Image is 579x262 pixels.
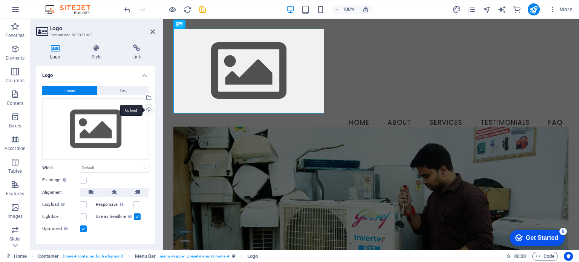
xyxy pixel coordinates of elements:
[198,5,207,14] i: Save (Ctrl+S)
[6,191,24,197] p: Features
[467,5,476,14] button: pages
[5,146,26,152] p: Accordion
[519,253,521,259] span: :
[514,252,526,261] span: 00 00
[7,100,23,106] p: Content
[20,8,53,15] div: Get Started
[42,176,80,185] label: Fit image
[42,166,80,170] label: Width
[8,168,22,174] p: Tables
[5,32,25,38] p: Favorites
[17,230,27,232] button: 3
[506,252,526,261] h6: Session time
[36,66,155,80] h4: Logo
[118,44,155,60] h4: Link
[78,44,119,60] h4: Style
[49,25,155,32] h2: Logo
[532,252,558,261] button: Code
[549,6,573,13] span: More
[36,44,78,60] h4: Logo
[42,224,80,233] label: Optimized
[498,5,506,14] i: AI Writer
[135,252,156,261] span: Click to select. Double-click to edit
[482,5,491,14] i: Navigator
[159,252,229,261] span: . menu-wrapper .preset-menu-v2-home-4
[232,254,236,258] i: This element is a customizable preset
[17,221,27,223] button: 2
[9,123,21,129] p: Boxes
[42,212,80,221] label: Lightbox
[6,78,25,84] p: Columns
[42,188,80,197] label: Alignment
[49,32,140,38] h3: Element #ed-903321483
[198,5,207,14] button: save
[6,252,27,261] a: Click to cancel selection. Double-click to open Pages
[528,3,540,15] button: publish
[144,104,154,115] a: Upload
[546,3,576,15] button: More
[119,86,127,95] span: Text
[452,5,461,14] button: design
[42,86,97,95] button: Image
[4,4,59,20] div: Get Started 5 items remaining, 0% complete
[513,5,522,14] button: commerce
[482,5,492,14] button: navigator
[168,5,177,14] button: Click here to leave preview mode and continue editing
[536,252,554,261] span: Code
[9,236,21,242] p: Slider
[513,5,521,14] i: Commerce
[564,252,573,261] button: Usercentrics
[452,5,461,14] i: Design (Ctrl+Alt+Y)
[6,55,25,61] p: Elements
[8,213,23,219] p: Images
[42,200,80,209] label: Lazyload
[64,86,75,95] span: Image
[36,239,155,257] h4: Text
[38,252,258,261] nav: breadcrumb
[42,98,149,160] div: Select files from the file manager, stock photos, or upload file(s)
[343,5,355,14] h6: 100%
[498,5,507,14] button: text_generator
[54,2,61,9] div: 5
[123,5,132,14] i: Undo: Change logo type (Ctrl+Z)
[123,5,132,14] button: undo
[17,212,27,214] button: 1
[362,6,369,13] i: On resize automatically adjust zoom level to fit chosen device.
[38,252,59,261] span: Click to select. Double-click to edit
[331,5,358,14] button: 100%
[467,5,476,14] i: Pages (Ctrl+Alt+S)
[529,5,538,14] i: Publish
[43,5,100,14] img: Editor Logo
[96,200,133,209] label: Responsive
[247,252,258,261] span: Click to select. Double-click to edit
[183,5,192,14] button: reload
[96,212,134,221] label: Use as headline
[62,252,123,261] span: . home-4-container .bg-background
[97,86,149,95] button: Text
